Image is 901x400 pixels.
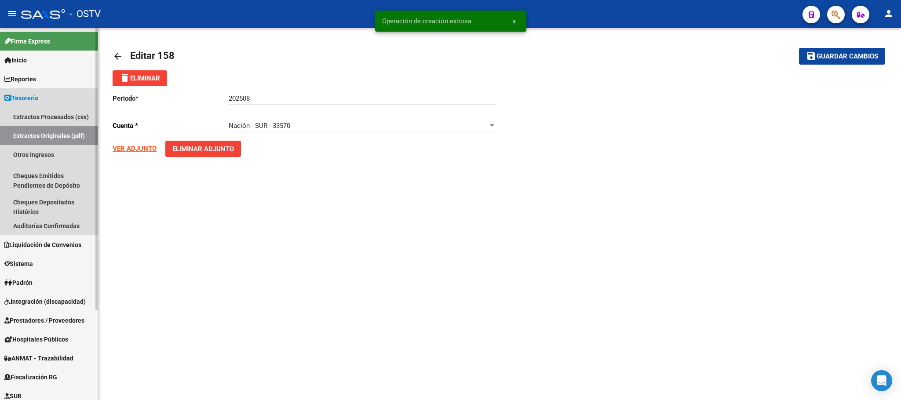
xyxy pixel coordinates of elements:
span: Guardar cambios [817,53,878,61]
span: - OSTV [69,4,101,24]
button: Eliminar [113,70,167,86]
button: Guardar cambios [799,48,885,64]
span: Tesorería [4,93,38,103]
span: Sistema [4,259,33,269]
span: Operación de creación exitosa [382,17,471,25]
span: Reportes [4,74,36,84]
span: Fiscalización RG [4,372,57,382]
span: Eliminar Adjunto [172,145,234,153]
mat-icon: delete [120,73,130,83]
span: Integración (discapacidad) [4,297,86,306]
span: Prestadores / Proveedores [4,316,84,325]
mat-icon: arrow_back [113,51,123,62]
button: Eliminar Adjunto [165,141,241,157]
span: ANMAT - Trazabilidad [4,353,73,363]
p: Periodo [113,94,229,103]
span: Padrón [4,278,33,287]
span: x [513,17,516,25]
span: Nación - SUR - 33570 [229,122,290,130]
a: VER ADJUNTO [113,145,157,153]
span: Liquidación de Convenios [4,240,81,250]
p: Cuenta * [113,121,229,131]
span: Hospitales Públicos [4,335,68,344]
button: x [506,13,523,29]
mat-icon: person [883,8,894,19]
span: Editar 158 [130,50,175,61]
span: Inicio [4,55,27,65]
mat-icon: save [806,51,817,61]
mat-icon: menu [7,8,18,19]
span: Eliminar [120,74,160,82]
div: Open Intercom Messenger [871,370,892,391]
span: Firma Express [4,36,50,46]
